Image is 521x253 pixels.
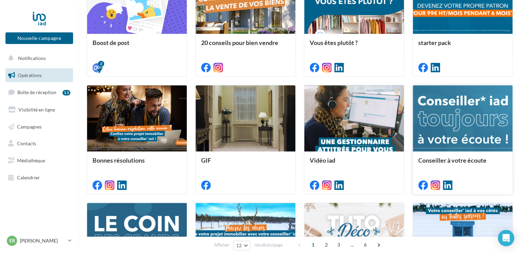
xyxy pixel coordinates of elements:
span: Campagnes [17,123,42,129]
span: 3 [333,239,344,250]
a: Campagnes [4,120,74,134]
span: Afficher [214,242,229,248]
p: [PERSON_NAME] [20,237,65,244]
button: Nouvelle campagne [5,32,73,44]
div: Vidéo iad [310,157,398,170]
a: Opérations [4,68,74,83]
span: Contacts [17,140,36,146]
span: résultats/page [254,242,282,248]
a: Médiathèque [4,153,74,168]
span: ... [347,239,357,250]
div: GIF [201,157,290,170]
div: 2 [98,61,104,67]
div: Bonnes résolutions [93,157,181,170]
span: 12 [236,243,242,248]
span: Boîte de réception [17,89,56,95]
span: Notifications [18,55,46,61]
span: 2 [321,239,332,250]
span: 1 [308,239,319,250]
button: 12 [233,241,251,250]
a: Boîte de réception13 [4,85,74,100]
div: starter pack [418,39,507,53]
div: Conseiller à votre écoute [418,157,507,170]
div: 20 conseils pour bien vendre [201,39,290,53]
a: Visibilité en ligne [4,103,74,117]
a: ER [PERSON_NAME] [5,234,73,247]
div: 13 [62,90,70,95]
div: Vous êtes plutôt ? [310,39,398,53]
div: Open Intercom Messenger [498,230,514,246]
span: Médiathèque [17,158,45,163]
a: Calendrier [4,170,74,185]
a: Contacts [4,136,74,151]
div: Boost de post [93,39,181,53]
button: Notifications [4,51,72,65]
span: 6 [360,239,371,250]
span: ER [9,237,15,244]
span: Calendrier [17,175,40,180]
span: Visibilité en ligne [18,107,55,113]
span: Opérations [18,72,42,78]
